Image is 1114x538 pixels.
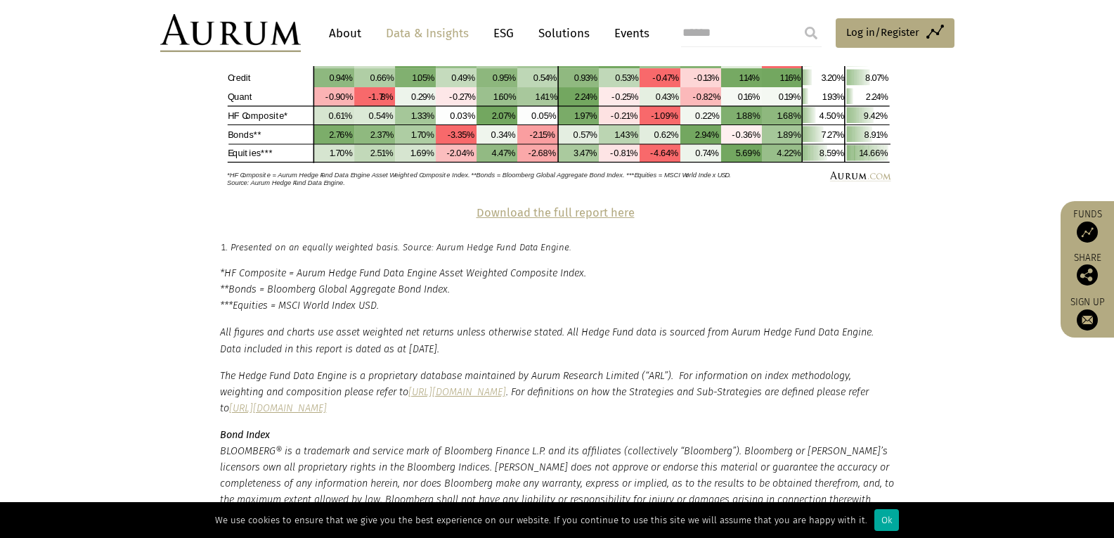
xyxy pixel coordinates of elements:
[1068,208,1107,243] a: Funds
[1068,296,1107,331] a: Sign up
[229,402,327,414] a: [URL][DOMAIN_NAME]
[220,265,895,314] p: *HF Composite = Aurum Hedge Fund Data Engine Asset Weighted Composite Index. **Bonds = Bloomberg ...
[220,326,874,354] em: All figures and charts use asset weighted net returns unless otherwise stated. All Hedge Fund dat...
[379,20,476,46] a: Data & Insights
[160,14,301,52] img: Aurum
[408,386,506,398] a: [URL][DOMAIN_NAME]
[836,18,954,48] a: Log in/Register
[220,370,869,414] em: The Hedge Fund Data Engine is a proprietary database maintained by Aurum Research Limited (“ARL”)...
[322,20,368,46] a: About
[231,242,571,252] em: Presented on an equally weighted basis. Source: Aurum Hedge Fund Data Engine.
[1068,253,1107,286] div: Share
[607,20,649,46] a: Events
[797,19,825,47] input: Submit
[874,509,899,531] div: Ok
[531,20,597,46] a: Solutions
[477,206,635,219] a: Download the full report here
[1077,309,1098,331] img: Sign up to our newsletter
[1077,222,1098,243] img: Access Funds
[1077,264,1098,286] img: Share this post
[846,24,919,41] span: Log in/Register
[486,20,521,46] a: ESG
[220,445,894,506] em: BLOOMBERG® is a trademark and service mark of Bloomberg Finance L.P. and its affiliates (collecti...
[220,429,270,441] strong: Bond Index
